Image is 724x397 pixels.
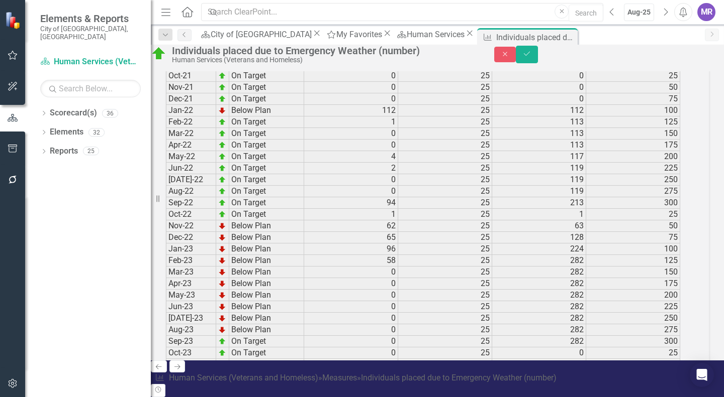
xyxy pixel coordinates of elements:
td: 125 [586,255,680,267]
td: Dec-21 [166,93,216,105]
td: 275 [586,324,680,336]
td: On Target [229,347,304,359]
td: 25 [398,278,492,290]
td: 25 [398,151,492,163]
td: 0 [492,347,586,359]
td: 0 [304,128,398,140]
td: 94 [304,197,398,209]
img: zOikAAAAAElFTkSuQmCC [218,210,226,218]
img: zOikAAAAAElFTkSuQmCC [218,83,226,91]
a: My Favorites [322,28,382,41]
input: Search ClearPoint... [201,3,603,22]
img: zOikAAAAAElFTkSuQmCC [218,129,226,138]
td: 119 [492,186,586,197]
div: 25 [83,147,99,156]
div: 32 [88,128,105,137]
td: 0 [304,336,398,347]
td: 282 [492,313,586,324]
td: 175 [586,278,680,290]
span: Search [575,9,597,17]
td: 25 [398,209,492,220]
td: 75 [586,93,680,105]
td: Feb-23 [166,255,216,267]
td: Below Plan [229,255,304,267]
td: Oct-23 [166,347,216,359]
div: Individuals placed due to Emergency Weather (number) [496,31,575,44]
td: 300 [586,197,680,209]
td: 100 [586,243,680,255]
td: Below Plan [229,267,304,278]
td: Oct-22 [166,209,216,220]
td: 150 [586,267,680,278]
td: 275 [586,186,680,197]
div: Individuals placed due to Emergency Weather (number) [361,373,557,382]
td: 250 [586,313,680,324]
img: On Target [151,46,167,62]
td: 0 [492,82,586,93]
td: Mar-23 [166,267,216,278]
td: 1 [304,209,398,220]
td: 25 [398,243,492,255]
td: 25 [398,347,492,359]
a: Human Services (Veterans and Homeless) [40,56,141,68]
td: 25 [398,324,492,336]
td: On Target [229,163,304,174]
td: 25 [398,186,492,197]
td: 25 [398,82,492,93]
div: 36 [102,109,118,117]
td: Nov-23 [166,359,216,370]
td: On Target [229,209,304,220]
td: 125 [586,116,680,128]
td: 250 [586,174,680,186]
td: Apr-22 [166,140,216,151]
td: On Target [229,174,304,186]
td: [DATE]-23 [166,313,216,324]
td: 119 [492,163,586,174]
button: MR [697,3,715,21]
a: Elements [50,126,83,138]
td: 0 [492,70,586,82]
td: Below Plan [229,290,304,301]
img: zOikAAAAAElFTkSuQmCC [218,118,226,126]
button: Search [569,5,603,22]
td: 0 [304,82,398,93]
td: 25 [398,359,492,370]
img: zOikAAAAAElFTkSuQmCC [218,199,226,207]
td: 4 [304,151,398,163]
td: 50 [586,82,680,93]
td: 1 [304,116,398,128]
td: 0 [304,93,398,105]
td: Oct-21 [166,70,216,82]
div: Aug-25 [627,7,651,18]
td: Jun-22 [166,163,216,174]
td: 25 [398,290,492,301]
img: zOikAAAAAElFTkSuQmCC [218,164,226,172]
td: 25 [398,336,492,347]
td: Mar-22 [166,128,216,140]
td: On Target [229,128,304,140]
td: 224 [492,243,586,255]
td: 25 [398,232,492,243]
td: 213 [492,197,586,209]
td: On Target [229,70,304,82]
td: 96 [304,243,398,255]
td: Below Plan [229,232,304,243]
td: 200 [586,151,680,163]
td: On Target [229,336,304,347]
td: [DATE]-22 [166,174,216,186]
td: 128 [492,232,586,243]
td: 25 [398,140,492,151]
td: On Target [229,359,304,370]
td: Jun-23 [166,301,216,313]
td: Below Plan [229,243,304,255]
td: 112 [304,105,398,116]
td: 25 [398,116,492,128]
td: 25 [398,163,492,174]
td: 0 [304,301,398,313]
td: 0 [304,186,398,197]
td: 113 [492,128,586,140]
td: 25 [398,313,492,324]
td: 282 [492,324,586,336]
td: 0 [304,313,398,324]
td: 282 [492,255,586,267]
